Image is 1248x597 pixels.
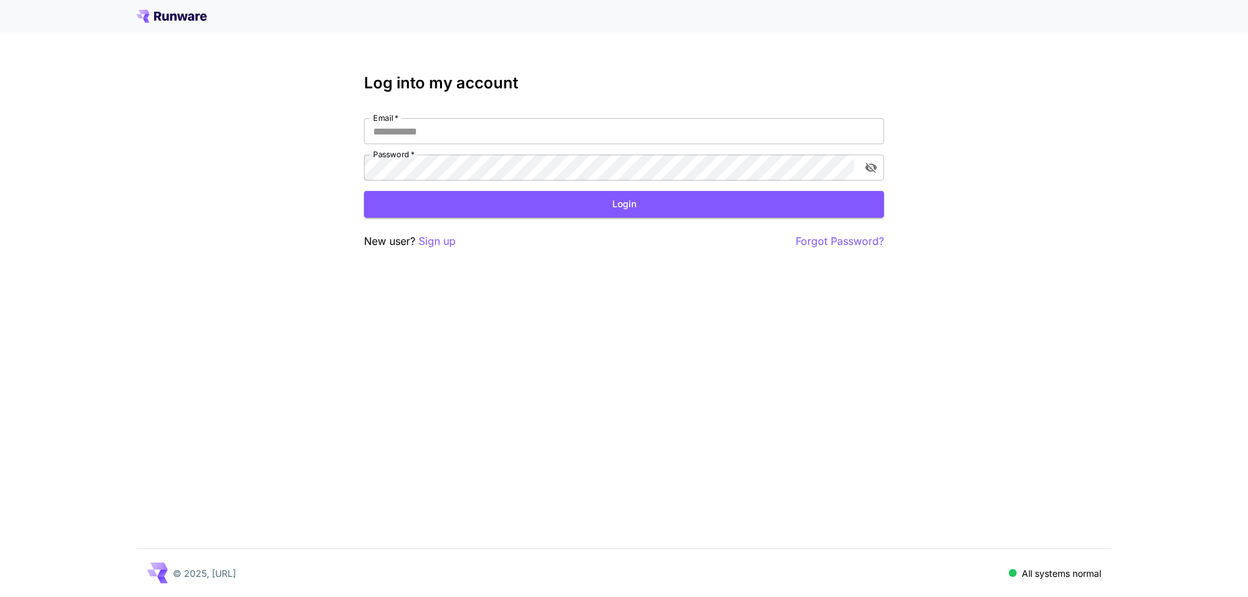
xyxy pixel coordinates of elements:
h3: Log into my account [364,74,884,92]
p: All systems normal [1022,566,1101,580]
p: New user? [364,233,456,249]
button: toggle password visibility [859,156,883,179]
label: Password [373,149,415,160]
button: Sign up [419,233,456,249]
label: Email [373,112,398,123]
button: Login [364,191,884,218]
p: © 2025, [URL] [173,566,236,580]
button: Forgot Password? [796,233,884,249]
